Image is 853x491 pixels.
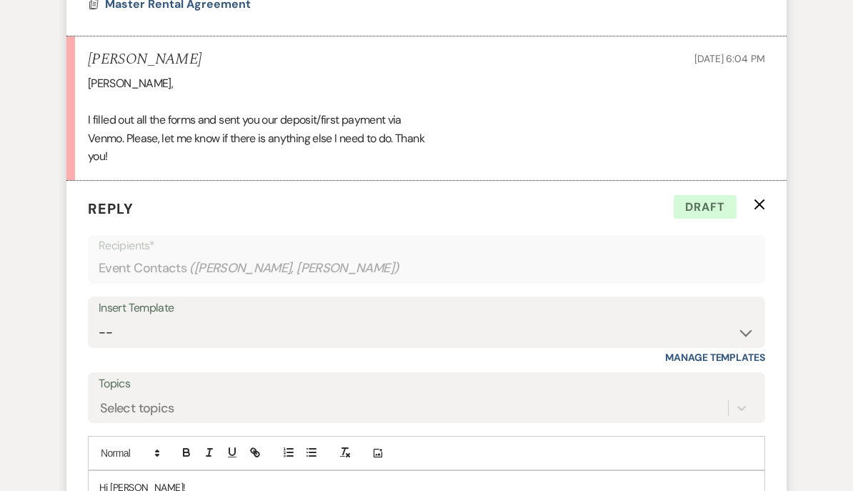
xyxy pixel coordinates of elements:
span: Draft [674,196,737,220]
div: Event Contacts [99,255,754,283]
label: Topics [99,375,754,395]
div: Select topics [100,400,174,419]
span: [DATE] 6:04 PM [694,53,765,66]
p: Recipients* [99,237,754,256]
div: Insert Template [99,299,754,319]
span: ( [PERSON_NAME], [PERSON_NAME] ) [189,259,399,279]
span: Reply [88,200,134,219]
a: Manage Templates [665,352,765,364]
div: [PERSON_NAME], I filled out all the forms and sent you our deposit/first payment via Venmo. Pleas... [88,75,765,167]
h5: [PERSON_NAME] [88,51,201,69]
